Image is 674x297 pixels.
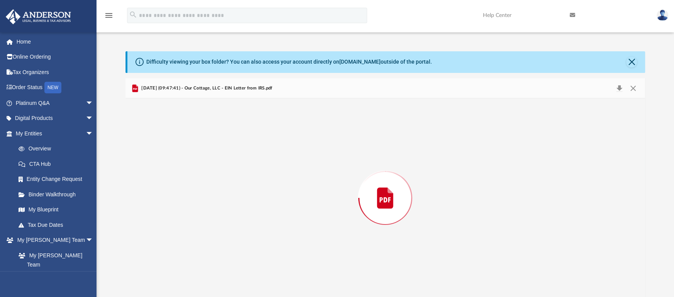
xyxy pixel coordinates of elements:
a: Online Ordering [5,49,105,65]
a: Home [5,34,105,49]
span: arrow_drop_down [86,233,101,248]
img: Anderson Advisors Platinum Portal [3,9,73,24]
div: NEW [44,82,61,93]
a: Binder Walkthrough [11,187,105,202]
a: Digital Productsarrow_drop_down [5,111,105,126]
a: Order StatusNEW [5,80,105,96]
i: menu [104,11,113,20]
button: Close [626,83,640,94]
i: search [129,10,137,19]
a: [DOMAIN_NAME] [339,59,381,65]
button: Close [626,57,637,67]
button: Download [612,83,626,94]
a: Tax Organizers [5,64,105,80]
a: Entity Change Request [11,172,105,187]
img: User Pic [657,10,668,21]
a: My Blueprint [11,202,101,218]
span: arrow_drop_down [86,111,101,127]
span: arrow_drop_down [86,95,101,111]
span: [DATE] (09:47:41) - Our Cottage, LLC - EIN Letter from IRS.pdf [140,85,273,92]
span: arrow_drop_down [86,126,101,142]
a: My Entitiesarrow_drop_down [5,126,105,141]
a: My [PERSON_NAME] Team [11,248,97,272]
a: Overview [11,141,105,157]
div: Difficulty viewing your box folder? You can also access your account directly on outside of the p... [146,58,432,66]
a: CTA Hub [11,156,105,172]
a: Platinum Q&Aarrow_drop_down [5,95,105,111]
a: My [PERSON_NAME] Teamarrow_drop_down [5,233,101,248]
a: Tax Due Dates [11,217,105,233]
a: menu [104,15,113,20]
